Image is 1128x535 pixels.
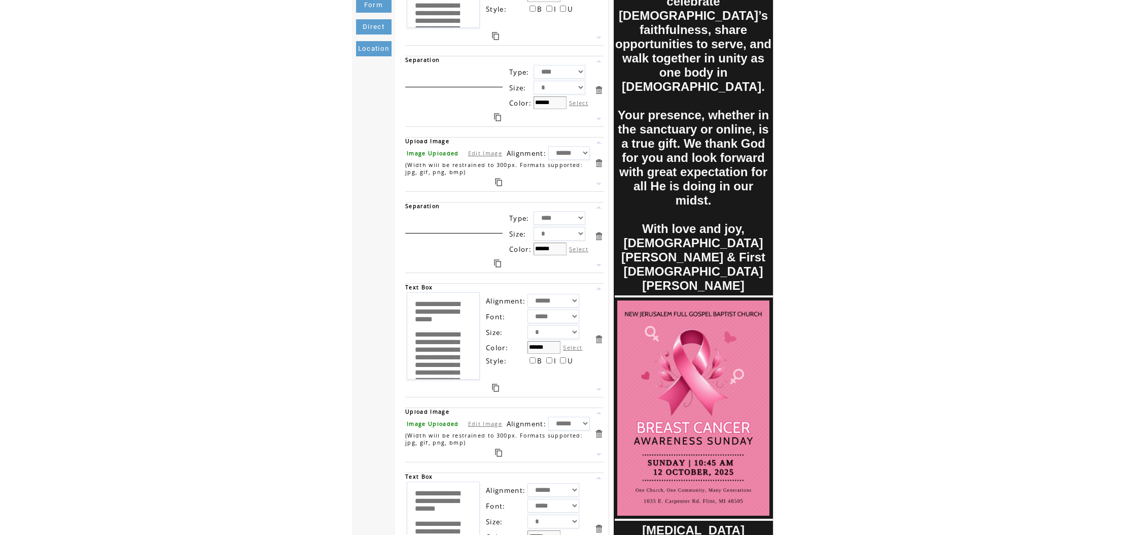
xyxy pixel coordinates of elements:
a: Move this item up [594,56,604,66]
a: Move this item up [594,284,604,293]
span: Size: [509,229,526,239]
span: Color: [509,98,532,108]
span: Text Box [405,284,433,291]
a: Delete this item [594,158,604,168]
a: Move this item down [594,450,604,459]
label: Select [563,344,582,351]
a: Direct [356,19,392,35]
span: U [568,5,573,14]
span: Size: [486,517,503,526]
a: Edit Image [468,149,502,157]
label: Select [569,99,588,107]
span: Upload Image [405,138,449,145]
span: Size: [486,328,503,337]
a: Move this item up [594,203,604,212]
a: Duplicate this item [494,259,501,267]
a: Delete this item [594,429,604,439]
a: Duplicate this item [495,178,502,186]
a: Location [356,41,392,56]
a: Duplicate this item [494,113,501,121]
a: Move this item down [594,33,604,43]
span: Alignment: [507,419,546,428]
span: Text Box [405,473,433,480]
span: Font: [486,501,506,511]
a: Move this item up [594,408,604,418]
a: Edit Image [468,420,502,427]
span: Alignment: [486,486,525,495]
a: Move this item down [594,385,604,394]
a: Move this item down [594,260,604,270]
a: Move this item down [594,114,604,124]
span: Color: [509,245,532,254]
span: Alignment: [486,296,525,306]
span: Upload Image [405,408,449,415]
span: Image Uploaded [407,420,459,427]
a: Delete this item [594,335,604,344]
a: Duplicate this item [492,384,499,392]
a: Delete this item [594,524,604,533]
span: Font: [486,312,506,321]
span: Separation [405,56,440,63]
span: Style: [486,5,507,14]
span: U [568,356,573,365]
a: Move this item up [594,473,604,483]
span: Separation [405,203,440,210]
span: I [554,5,556,14]
label: Select [569,245,588,253]
span: Type: [509,68,530,77]
img: images [617,300,769,516]
span: Style: [486,356,507,365]
span: Type: [509,214,530,223]
span: Color: [486,343,508,352]
span: Size: [509,83,526,92]
span: I [554,356,556,365]
a: Move this item down [594,179,604,189]
span: Alignment: [507,149,546,158]
a: Delete this item [594,231,604,241]
span: Image Uploaded [407,150,459,157]
a: Move this item up [594,138,604,147]
a: Duplicate this item [492,32,499,40]
a: Duplicate this item [495,449,502,457]
span: B [537,356,542,365]
span: (Width will be restrained to 300px. Formats supported: jpg, gif, png, bmp) [405,161,583,176]
a: Delete this item [594,85,604,95]
span: (Width will be restrained to 300px. Formats supported: jpg, gif, png, bmp) [405,432,583,446]
span: B [537,5,542,14]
